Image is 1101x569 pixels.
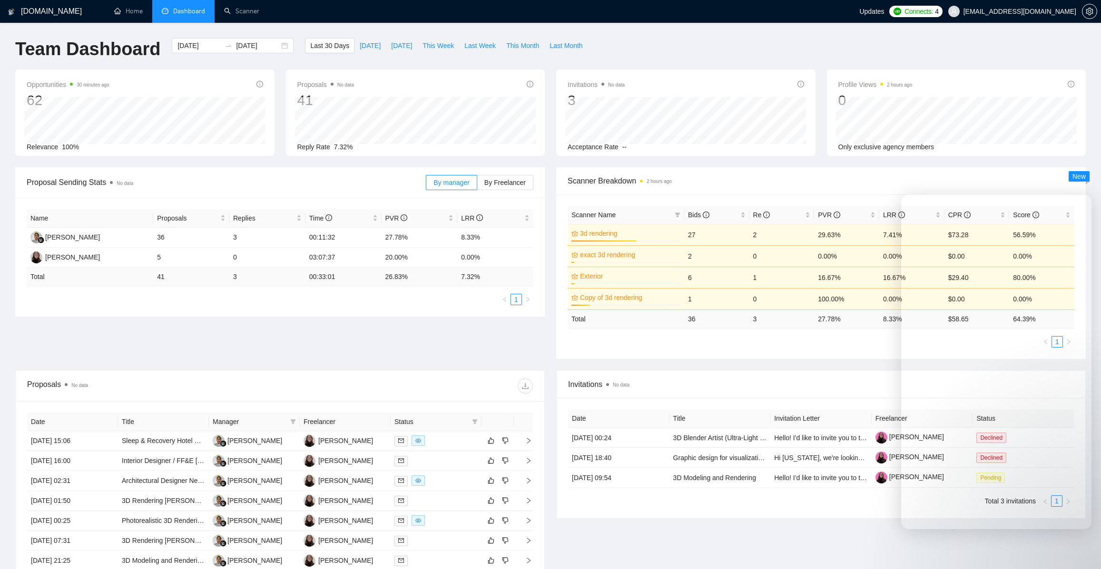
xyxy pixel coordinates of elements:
button: dislike [500,475,511,486]
span: [DATE] [391,40,412,51]
img: HM [213,455,225,467]
div: 62 [27,91,109,109]
span: This Month [506,40,539,51]
span: -- [622,143,627,151]
td: 3D Blender Artist (Ultra‑Light Cubemap Scene for three.js) [669,428,771,448]
td: 41 [153,268,229,286]
span: Updates [859,8,884,15]
td: 27 [684,224,749,245]
button: like [485,455,497,466]
span: No data [337,82,354,87]
button: Last 30 Days [305,38,354,53]
div: [PERSON_NAME] [318,455,373,466]
img: MY [304,455,315,467]
a: MY[PERSON_NAME] [304,436,373,444]
div: [PERSON_NAME] [318,555,373,566]
span: Bids [688,211,709,219]
span: dislike [502,557,509,564]
td: 7.32 % [457,268,533,286]
a: 3D Rendering [PERSON_NAME] – New Construction Home (DWG Files) [122,497,338,504]
div: [PERSON_NAME] [227,515,282,526]
button: setting [1082,4,1097,19]
img: HM [213,495,225,507]
span: right [518,497,532,504]
td: Interior Designer / FF&E Specialist – Furniture Layout, Measurements & 3D Renders [118,451,209,471]
span: right [518,457,532,464]
span: filter [675,212,680,218]
button: download [518,378,533,394]
a: MY[PERSON_NAME] [304,516,373,524]
th: Freelancer [872,409,973,428]
td: 29.63% [814,224,879,245]
td: 00:11:32 [305,228,382,248]
a: Interior Designer / FF&E [PERSON_NAME] – Furniture Layout, Measurements & 3D Renders [122,457,398,464]
a: 1 [511,294,521,305]
a: Exterior [580,271,678,281]
span: like [488,557,494,564]
button: This Month [501,38,544,53]
span: right [518,477,532,484]
span: Manager [213,416,286,427]
td: 0.00% [879,288,944,309]
th: Title [669,409,771,428]
span: crown [571,251,578,258]
span: to [225,42,232,49]
div: [PERSON_NAME] [318,535,373,546]
th: Manager [209,413,300,431]
div: [PERSON_NAME] [227,555,282,566]
span: filter [290,419,296,424]
td: 27.78% [382,228,458,248]
span: This Week [423,40,454,51]
span: filter [472,419,478,424]
th: Name [27,209,153,228]
span: eye [415,518,421,523]
a: exact 3d rendering [580,250,678,260]
time: 2 hours ago [887,82,912,87]
span: dislike [502,457,509,464]
div: [PERSON_NAME] [318,495,373,506]
span: No data [613,382,629,387]
span: Dashboard [173,7,205,15]
span: Last 30 Days [310,40,349,51]
td: 1 [749,267,815,288]
img: gigradar-bm.png [220,500,226,507]
span: mail [398,478,404,483]
a: 3D Blender Artist (Ultra‑Light Cubemap Scene for three.js) [673,434,845,442]
span: dislike [502,497,509,504]
span: Scanner Name [571,211,616,219]
td: 20.00% [382,248,458,268]
td: 8.33 % [879,309,944,328]
span: LRR [461,214,483,222]
td: [DATE] 00:24 [568,428,669,448]
span: mail [398,458,404,463]
span: No data [71,383,88,388]
td: 5 [153,248,229,268]
td: 0.00% [879,245,944,267]
span: LRR [883,211,905,219]
a: [PERSON_NAME] [875,473,944,481]
th: Freelancer [300,413,391,431]
a: 3D Modeling and Rendering [673,474,756,482]
span: right [518,437,532,444]
img: c1ayJZLtuG-hB8oxsjfw-5HUej9MtKSkSfEBozSL-6OfdPbkfZwwWqaPNrHx-6mRSv [875,472,887,483]
span: Status [394,416,468,427]
span: info-circle [476,214,483,221]
span: crown [571,230,578,237]
span: 100% [62,143,79,151]
span: mail [398,538,404,543]
td: 26.83 % [382,268,458,286]
span: info-circle [703,212,709,218]
img: MY [304,495,315,507]
img: MY [304,535,315,547]
td: 3D Rendering Specialist – New Construction Home (DWG Files) [118,491,209,511]
span: filter [470,415,480,429]
img: HM [213,555,225,567]
button: right [522,294,533,305]
span: Replies [233,213,295,223]
time: 2 hours ago [647,179,672,184]
div: 41 [297,91,354,109]
span: like [488,517,494,524]
td: 27.78 % [814,309,879,328]
button: Last Month [544,38,588,53]
td: 3 [229,228,305,248]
